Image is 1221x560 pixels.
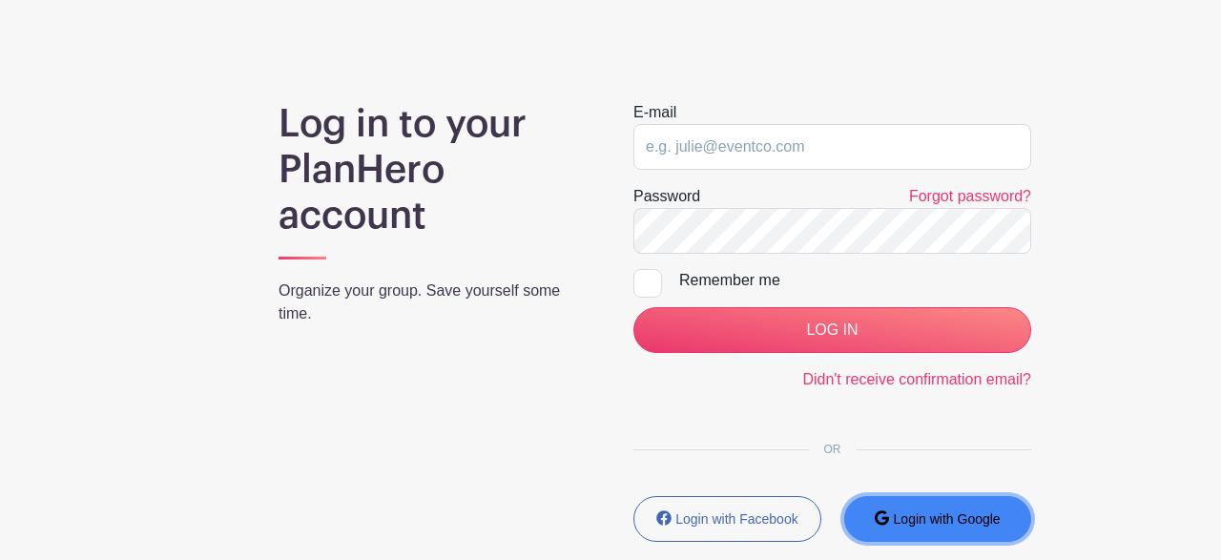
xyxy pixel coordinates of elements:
[633,496,821,542] button: Login with Facebook
[279,101,588,239] h1: Log in to your PlanHero account
[844,496,1032,542] button: Login with Google
[633,101,676,124] label: E-mail
[633,185,700,208] label: Password
[675,511,797,527] small: Login with Facebook
[633,124,1031,170] input: e.g. julie@eventco.com
[909,188,1031,204] a: Forgot password?
[802,371,1031,387] a: Didn't receive confirmation email?
[633,307,1031,353] input: LOG IN
[279,280,588,325] p: Organize your group. Save yourself some time.
[894,511,1001,527] small: Login with Google
[679,269,1031,292] div: Remember me
[809,443,857,456] span: OR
